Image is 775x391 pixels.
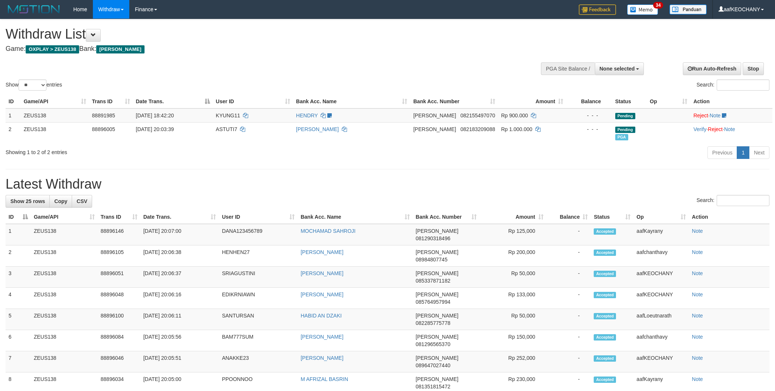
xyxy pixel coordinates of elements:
span: Rp 900.000 [501,113,528,118]
td: [DATE] 20:06:38 [140,245,219,267]
span: Marked by aafanarl [615,134,628,140]
a: MOCHAMAD SAHROJI [301,228,356,234]
td: ZEUS138 [31,309,98,330]
span: Copy 082155497070 to clipboard [460,113,495,118]
td: Rp 125,000 [480,224,547,245]
img: MOTION_logo.png [6,4,62,15]
span: Copy 089647027440 to clipboard [416,362,450,368]
label: Search: [697,79,769,91]
input: Search: [717,195,769,206]
th: ID [6,95,21,108]
th: Balance: activate to sort column ascending [547,210,591,224]
span: [PERSON_NAME] [416,376,458,382]
img: Feedback.jpg [579,4,616,15]
td: 88896100 [98,309,140,330]
td: DANA123456789 [219,224,298,245]
span: [PERSON_NAME] [416,228,458,234]
th: Op: activate to sort column ascending [647,95,690,108]
a: Note [692,249,703,255]
td: SRIAGUSTINI [219,267,298,288]
img: panduan.png [669,4,707,14]
span: CSV [77,198,87,204]
td: 5 [6,309,31,330]
span: Show 25 rows [10,198,45,204]
span: Copy 085337871182 to clipboard [416,278,450,284]
th: Amount: activate to sort column ascending [498,95,567,108]
th: Op: activate to sort column ascending [633,210,689,224]
th: Balance [566,95,612,108]
a: HENDRY [296,113,318,118]
td: ZEUS138 [31,351,98,372]
td: Rp 150,000 [480,330,547,351]
td: 6 [6,330,31,351]
span: [PERSON_NAME] [416,355,458,361]
a: M AFRIZAL BASRIN [301,376,348,382]
div: Showing 1 to 2 of 2 entries [6,146,317,156]
td: - [547,351,591,372]
span: Pending [615,127,635,133]
a: Copy [49,195,72,208]
td: Rp 133,000 [480,288,547,309]
h1: Latest Withdraw [6,177,769,192]
td: SANTURSAN [219,309,298,330]
td: HENHEN27 [219,245,298,267]
a: [PERSON_NAME] [301,334,343,340]
a: [PERSON_NAME] [301,291,343,297]
span: [PERSON_NAME] [416,313,458,319]
th: Bank Acc. Name: activate to sort column ascending [298,210,413,224]
a: [PERSON_NAME] [301,355,343,361]
a: Verify [693,126,706,132]
th: Game/API: activate to sort column ascending [31,210,98,224]
td: aafchanthavy [633,330,689,351]
a: Reject [708,126,723,132]
th: Date Trans.: activate to sort column ascending [140,210,219,224]
th: Date Trans.: activate to sort column descending [133,95,213,108]
td: - [547,309,591,330]
td: 4 [6,288,31,309]
a: Note [692,228,703,234]
th: Bank Acc. Name: activate to sort column ascending [293,95,411,108]
td: [DATE] 20:06:11 [140,309,219,330]
a: HABID AN DZAKI [301,313,341,319]
span: [PERSON_NAME] [416,291,458,297]
span: KYUNG11 [216,113,240,118]
th: Action [690,95,772,108]
span: [PERSON_NAME] [416,249,458,255]
td: [DATE] 20:05:51 [140,351,219,372]
td: 7 [6,351,31,372]
td: ZEUS138 [21,122,89,143]
span: Copy 082183209088 to clipboard [460,126,495,132]
span: Accepted [594,250,616,256]
select: Showentries [19,79,46,91]
span: ASTUTI7 [216,126,237,132]
td: ZEUS138 [31,288,98,309]
span: Copy 08984807745 to clipboard [416,257,448,263]
a: Stop [743,62,764,75]
span: Pending [615,113,635,119]
a: Note [692,355,703,361]
a: Note [710,113,721,118]
td: 88896048 [98,288,140,309]
td: aafLoeutnarath [633,309,689,330]
label: Show entries [6,79,62,91]
a: Note [692,334,703,340]
th: Status: activate to sort column ascending [591,210,633,224]
td: - [547,267,591,288]
td: BAM777SUM [219,330,298,351]
td: · [690,108,772,123]
th: Amount: activate to sort column ascending [480,210,547,224]
a: [PERSON_NAME] [296,126,339,132]
th: Bank Acc. Number: activate to sort column ascending [410,95,498,108]
span: Accepted [594,334,616,341]
span: 34 [653,2,663,9]
td: 88896105 [98,245,140,267]
div: - - - [569,112,609,119]
label: Search: [697,195,769,206]
span: [PERSON_NAME] [96,45,144,53]
span: Accepted [594,313,616,319]
td: ZEUS138 [31,245,98,267]
span: Accepted [594,228,616,235]
span: [PERSON_NAME] [416,270,458,276]
span: Accepted [594,355,616,362]
td: - [547,288,591,309]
